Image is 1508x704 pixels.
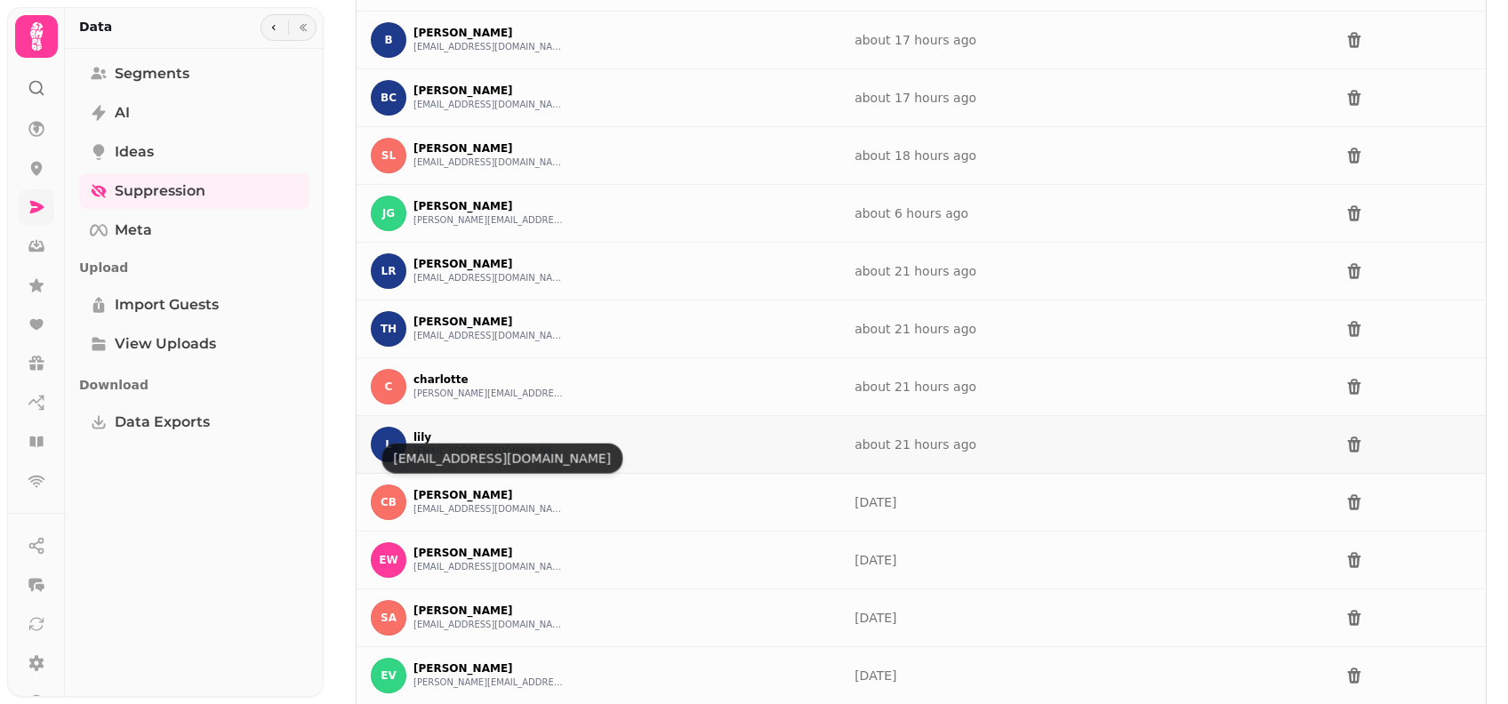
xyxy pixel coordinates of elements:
[382,207,395,220] span: JG
[1339,487,1369,517] button: delete
[79,287,309,323] a: Import Guests
[854,553,896,567] a: [DATE]
[115,180,205,202] span: Suppression
[854,322,976,336] a: about 21 hours ago
[413,213,565,228] button: [PERSON_NAME][EMAIL_ADDRESS][DOMAIN_NAME]
[413,372,565,387] p: charlotte
[413,546,565,560] p: [PERSON_NAME]
[413,430,565,444] p: lily
[854,380,976,394] a: about 21 hours ago
[79,369,309,401] p: Download
[1339,83,1369,113] button: delete
[79,18,112,36] h2: Data
[79,173,309,209] a: Suppression
[413,199,565,213] p: [PERSON_NAME]
[1339,660,1369,691] button: delete
[854,33,976,47] a: about 17 hours ago
[381,612,397,624] span: sa
[413,560,565,574] button: [EMAIL_ADDRESS][DOMAIN_NAME]
[413,618,565,632] button: [EMAIL_ADDRESS][DOMAIN_NAME]
[79,56,309,92] a: Segments
[413,98,565,112] button: [EMAIL_ADDRESS][DOMAIN_NAME]
[413,661,565,676] p: [PERSON_NAME]
[413,676,565,690] button: [PERSON_NAME][EMAIL_ADDRESS][PERSON_NAME][DOMAIN_NAME]
[384,34,392,46] span: B
[385,380,393,393] span: c
[79,252,309,284] p: Upload
[854,148,976,163] a: about 18 hours ago
[413,387,565,401] button: [PERSON_NAME][EMAIL_ADDRESS][PERSON_NAME][DOMAIN_NAME]
[413,257,565,271] p: [PERSON_NAME]
[413,604,565,618] p: [PERSON_NAME]
[115,412,210,433] span: Data Exports
[115,141,154,163] span: Ideas
[79,134,309,170] a: Ideas
[115,294,219,316] span: Import Guests
[381,669,396,682] span: EV
[1339,603,1369,633] button: delete
[854,206,968,220] a: about 6 hours ago
[1339,25,1369,55] button: delete
[379,554,397,566] span: EW
[79,95,309,131] a: AI
[381,92,397,104] span: BC
[413,488,565,502] p: [PERSON_NAME]
[385,438,392,451] span: l
[413,141,565,156] p: [PERSON_NAME]
[1339,314,1369,344] button: delete
[115,63,189,84] span: Segments
[854,437,976,452] a: about 21 hours ago
[1339,256,1369,286] button: delete
[854,611,896,625] a: [DATE]
[381,444,622,474] div: [EMAIL_ADDRESS][DOMAIN_NAME]
[413,502,565,516] button: [EMAIL_ADDRESS][DOMAIN_NAME]
[79,404,309,440] a: Data Exports
[1339,429,1369,460] button: delete
[854,668,896,683] a: [DATE]
[115,333,216,355] span: View Uploads
[1339,140,1369,171] button: delete
[381,265,397,277] span: lR
[65,49,324,697] nav: Tabs
[79,212,309,248] a: Meta
[413,84,565,98] p: [PERSON_NAME]
[413,315,565,329] p: [PERSON_NAME]
[381,149,396,162] span: sl
[854,91,976,105] a: about 17 hours ago
[854,264,976,278] a: about 21 hours ago
[381,496,397,508] span: CB
[413,329,565,343] button: [EMAIL_ADDRESS][DOMAIN_NAME]
[79,326,309,362] a: View Uploads
[115,220,152,241] span: Meta
[413,156,565,170] button: [EMAIL_ADDRESS][DOMAIN_NAME]
[1339,372,1369,402] button: delete
[1339,545,1369,575] button: delete
[854,495,896,509] a: [DATE]
[413,40,565,54] button: [EMAIL_ADDRESS][DOMAIN_NAME]
[413,271,565,285] button: [EMAIL_ADDRESS][DOMAIN_NAME]
[413,26,565,40] p: [PERSON_NAME]
[381,323,397,335] span: tH
[1339,198,1369,228] button: delete
[115,102,130,124] span: AI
